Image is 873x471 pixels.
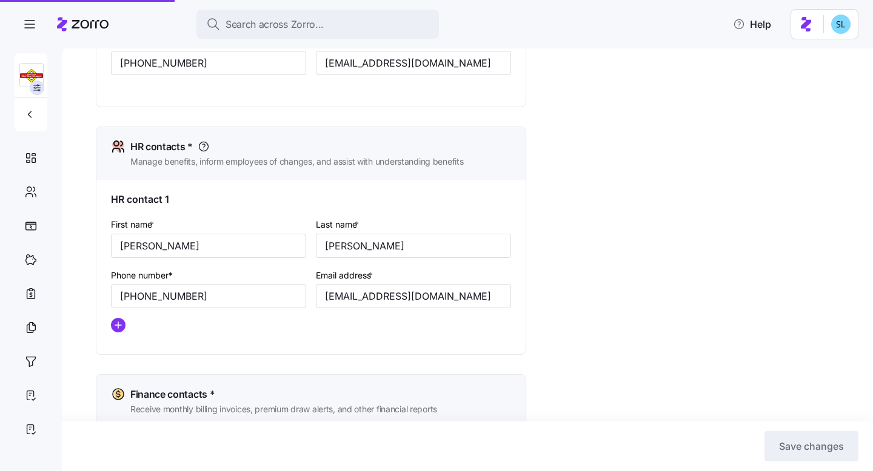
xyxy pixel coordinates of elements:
[111,284,306,308] input: (212) 456-7890
[316,269,375,282] label: Email address
[764,431,858,461] button: Save changes
[20,64,43,88] img: Employer logo
[733,17,771,31] span: Help
[316,284,511,308] input: Type email address
[196,10,439,39] button: Search across Zorro...
[226,17,324,32] span: Search across Zorro...
[111,234,306,258] input: Type first name
[130,139,193,154] span: HR contacts *
[111,318,125,332] svg: add icon
[316,234,511,258] input: Type last name
[779,439,844,453] span: Save changes
[316,218,361,231] label: Last name
[723,12,781,36] button: Help
[130,403,437,415] span: Receive monthly billing invoices, premium draw alerts, and other financial reports
[130,387,215,402] span: Finance contacts *
[111,51,306,75] input: (212) 456-7890
[831,15,851,34] img: 7c620d928e46699fcfb78cede4daf1d1
[111,218,156,231] label: First name
[316,51,511,75] input: Type email address
[111,192,169,207] span: HR contact 1
[130,156,463,168] span: Manage benefits, inform employees of changes, and assist with understanding benefits
[111,269,173,282] label: Phone number*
